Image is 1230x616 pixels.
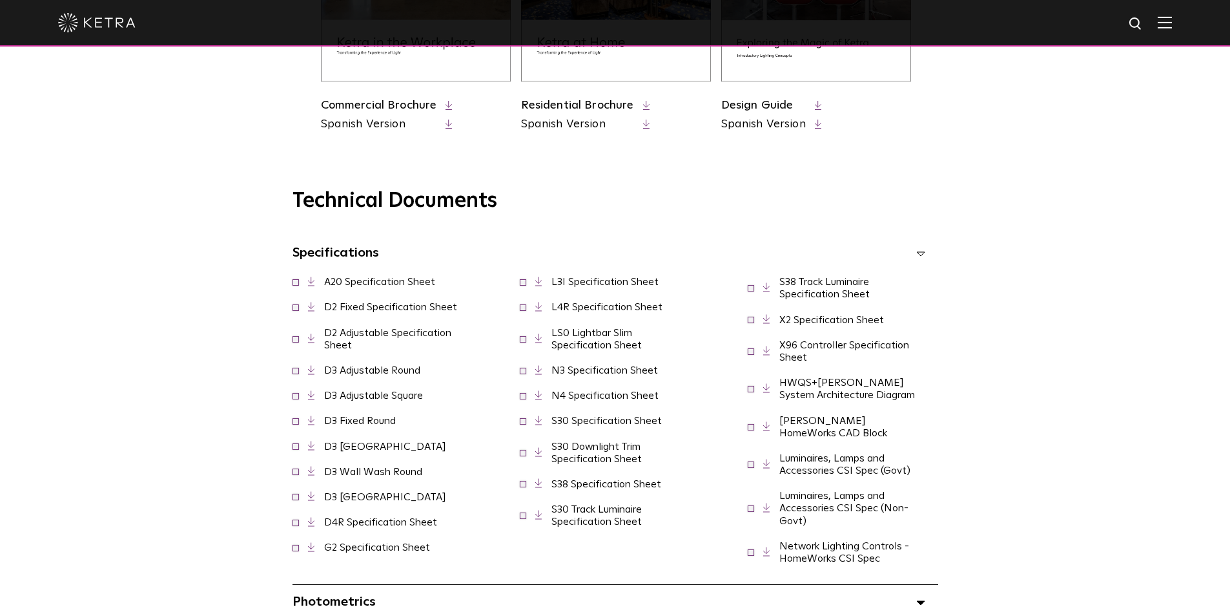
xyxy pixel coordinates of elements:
h3: Technical Documents [292,189,938,213]
a: N3 Specification Sheet [551,365,658,376]
a: D2 Fixed Specification Sheet [324,302,457,312]
a: N4 Specification Sheet [551,390,659,401]
a: D4R Specification Sheet [324,517,437,527]
a: Commercial Brochure [321,100,437,111]
a: X2 Specification Sheet [779,315,884,325]
img: Hamburger%20Nav.svg [1158,16,1172,28]
a: S38 Specification Sheet [551,479,661,489]
a: D3 [GEOGRAPHIC_DATA] [324,492,446,502]
a: Network Lighting Controls - HomeWorks CSI Spec [779,541,909,564]
a: S38 Track Luminaire Specification Sheet [779,277,870,299]
span: Photometrics [292,595,376,608]
a: [PERSON_NAME] HomeWorks CAD Block [779,416,887,438]
a: Spanish Version [721,116,806,133]
a: D3 [GEOGRAPHIC_DATA] [324,441,446,452]
a: S30 Specification Sheet [551,416,662,426]
span: Specifications [292,246,379,259]
a: Design Guide [721,100,794,111]
a: D3 Adjustable Round [324,365,420,376]
img: search icon [1128,16,1144,32]
a: X96 Controller Specification Sheet [779,340,909,363]
a: HWQS+[PERSON_NAME] System Architecture Diagram [779,377,915,400]
a: S30 Track Luminaire Specification Sheet [551,504,642,527]
a: Luminaires, Lamps and Accessories CSI Spec (Govt) [779,453,910,476]
a: Residential Brochure [521,100,634,111]
a: Luminaires, Lamps and Accessories CSI Spec (Non-Govt) [779,491,908,526]
a: L3I Specification Sheet [551,277,659,287]
a: L4R Specification Sheet [551,302,662,312]
a: D3 Fixed Round [324,416,396,426]
a: Spanish Version [321,116,437,133]
a: D2 Adjustable Specification Sheet [324,328,451,350]
a: G2 Specification Sheet [324,542,430,553]
a: A20 Specification Sheet [324,277,435,287]
a: LS0 Lightbar Slim Specification Sheet [551,328,642,350]
a: S30 Downlight Trim Specification Sheet [551,441,642,464]
img: ketra-logo-2019-white [58,13,136,32]
a: D3 Wall Wash Round [324,467,422,477]
a: D3 Adjustable Square [324,390,423,401]
a: Spanish Version [521,116,634,133]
